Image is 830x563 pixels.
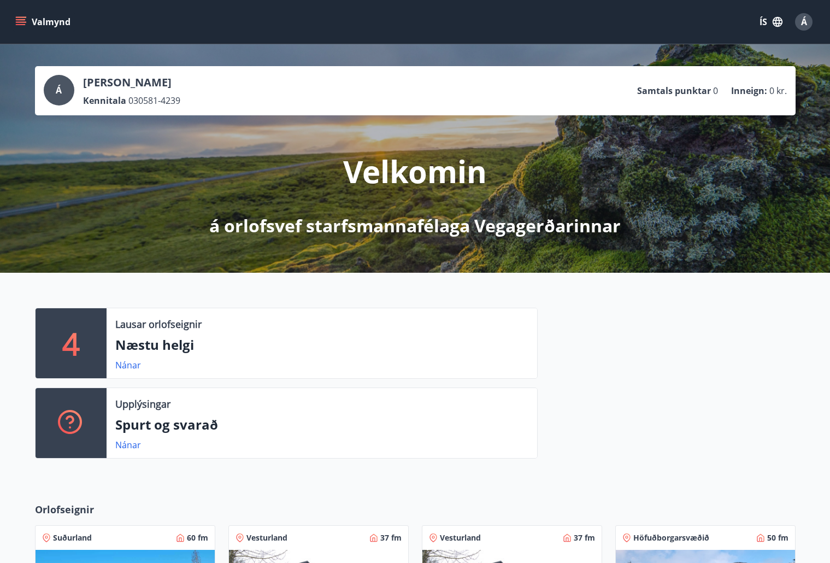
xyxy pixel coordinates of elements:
p: Velkomin [343,150,487,192]
span: Á [801,16,807,28]
p: Lausar orlofseignir [115,317,202,331]
span: Höfuðborgarsvæðið [633,532,709,543]
span: 60 fm [187,532,208,543]
a: Nánar [115,439,141,451]
span: 030581-4239 [128,95,180,107]
button: menu [13,12,75,32]
p: Upplýsingar [115,397,170,411]
p: á orlofsvef starfsmannafélaga Vegagerðarinnar [209,214,621,238]
span: 0 kr. [769,85,787,97]
p: Inneign : [731,85,767,97]
span: 37 fm [380,532,402,543]
a: Nánar [115,359,141,371]
p: Samtals punktar [637,85,711,97]
span: Á [56,84,62,96]
span: 37 fm [574,532,595,543]
button: Á [791,9,817,35]
p: Næstu helgi [115,336,528,354]
span: 0 [713,85,718,97]
span: Vesturland [246,532,287,543]
span: 50 fm [767,532,788,543]
p: Kennitala [83,95,126,107]
span: Orlofseignir [35,502,94,517]
span: Vesturland [440,532,481,543]
span: Suðurland [53,532,92,543]
p: Spurt og svarað [115,415,528,434]
button: ÍS [754,12,788,32]
p: [PERSON_NAME] [83,75,180,90]
p: 4 [62,322,80,364]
